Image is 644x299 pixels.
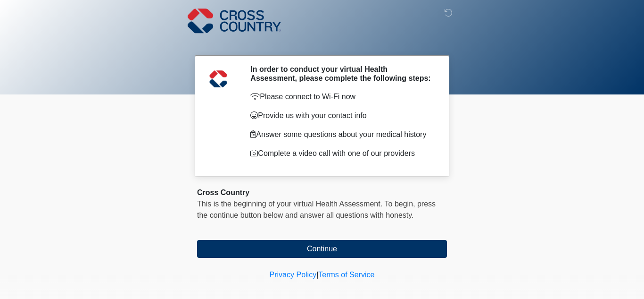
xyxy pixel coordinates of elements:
[197,240,447,258] button: Continue
[250,110,433,121] p: Provide us with your contact info
[250,65,433,83] h2: In order to conduct your virtual Health Assessment, please complete the following steps:
[250,129,433,140] p: Answer some questions about your medical history
[197,200,382,208] span: This is the beginning of your virtual Health Assessment.
[204,65,232,93] img: Agent Avatar
[188,7,281,34] img: Cross Country Logo
[385,200,417,208] span: To begin,
[316,271,318,279] a: |
[197,200,436,219] span: press the continue button below and answer all questions with honesty.
[318,271,374,279] a: Terms of Service
[250,148,433,159] p: Complete a video call with one of our providers
[190,34,454,51] h1: ‎ ‎ ‎
[250,91,433,103] p: Please connect to Wi-Fi now
[197,187,447,198] div: Cross Country
[270,271,317,279] a: Privacy Policy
